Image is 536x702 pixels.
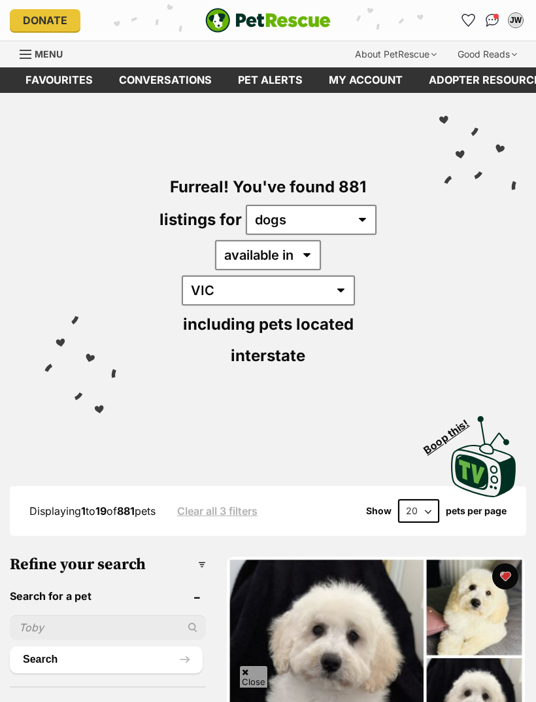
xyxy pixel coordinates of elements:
h3: Refine your search [10,555,206,574]
span: Close [239,665,268,688]
div: JW [509,14,522,27]
div: About PetRescue [346,41,446,67]
header: Search for a pet [10,590,206,602]
img: PetRescue TV logo [451,416,516,497]
strong: 19 [95,504,107,518]
div: Good Reads [448,41,526,67]
iframe: Advertisement [268,695,269,695]
a: Clear all 3 filters [177,505,258,517]
a: Favourites [458,10,479,31]
button: Search [10,646,203,673]
input: Toby [10,615,206,640]
span: Boop this! [422,409,482,456]
a: Pet alerts [225,67,316,93]
span: Displaying to of pets [29,504,156,518]
span: Menu [35,48,63,60]
button: My account [505,10,526,31]
img: chat-41dd97257d64d25036548639549fe6c8038ab92f7586957e7f3b1b290dea8141.svg [486,14,499,27]
a: Boop this! [451,404,516,500]
span: including pets located interstate [183,315,354,365]
a: Donate [10,9,80,31]
ul: Account quick links [458,10,526,31]
a: Favourites [12,67,106,93]
a: PetRescue [205,8,331,33]
a: My account [316,67,416,93]
a: conversations [106,67,225,93]
img: logo-e224e6f780fb5917bec1dbf3a21bbac754714ae5b6737aabdf751b685950b380.svg [205,8,331,33]
button: favourite [492,563,518,589]
a: Conversations [482,10,503,31]
span: Show [366,506,392,516]
a: Menu [20,41,72,65]
label: pets per page [446,506,507,516]
span: Furreal! You've found 881 listings for [159,177,366,229]
strong: 881 [117,504,135,518]
strong: 1 [81,504,86,518]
